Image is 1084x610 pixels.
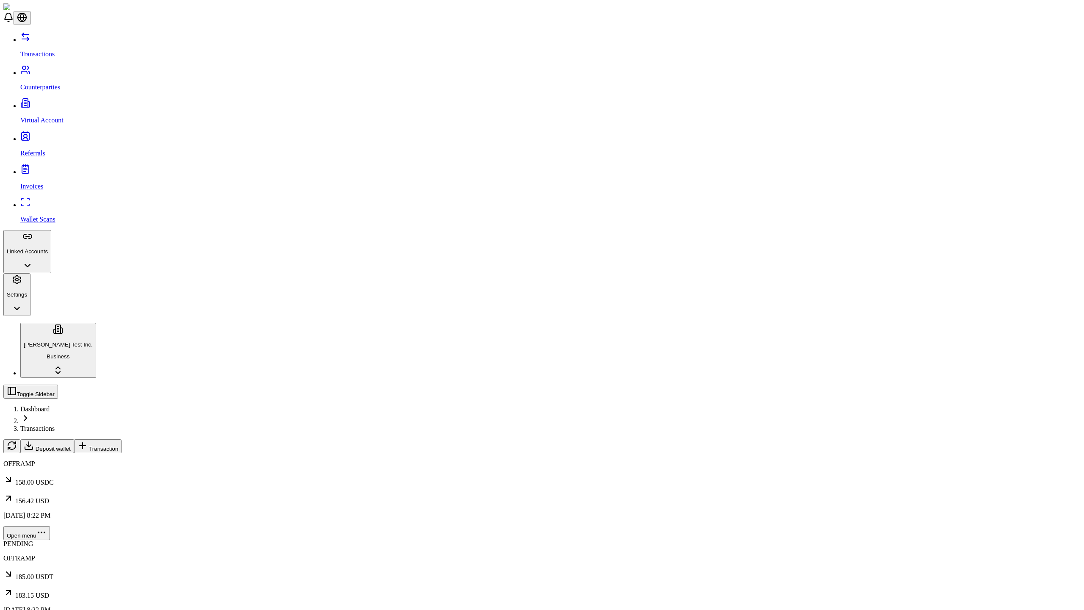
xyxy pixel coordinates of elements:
[3,493,1081,505] p: 156.42 USD
[20,183,1081,190] p: Invoices
[20,135,1081,157] a: Referrals
[3,230,51,273] button: Linked Accounts
[7,291,27,298] p: Settings
[74,439,122,453] button: Transaction
[3,405,1081,433] nav: breadcrumb
[7,532,36,539] span: Open menu
[36,446,71,452] span: Deposit wallet
[3,512,1081,519] p: [DATE] 8:22 PM
[3,588,1081,599] p: 183.15 USD
[20,439,74,453] button: Deposit wallet
[3,569,1081,581] p: 185.00 USDT
[3,385,58,399] button: Toggle Sidebar
[20,50,1081,58] p: Transactions
[20,102,1081,124] a: Virtual Account
[17,391,55,397] span: Toggle Sidebar
[20,36,1081,58] a: Transactions
[3,555,1081,562] p: OFFRAMP
[20,168,1081,190] a: Invoices
[3,526,50,540] button: Open menu
[24,341,93,348] p: [PERSON_NAME] Test Inc.
[20,69,1081,91] a: Counterparties
[20,150,1081,157] p: Referrals
[3,3,54,11] img: ShieldPay Logo
[7,248,48,255] p: Linked Accounts
[20,201,1081,223] a: Wallet Scans
[20,323,96,378] button: [PERSON_NAME] Test Inc.Business
[89,446,118,452] span: Transaction
[3,460,1081,468] p: OFFRAMP
[3,540,1081,548] div: PENDING
[20,83,1081,91] p: Counterparties
[20,405,50,413] a: Dashboard
[20,425,55,432] a: Transactions
[20,116,1081,124] p: Virtual Account
[24,353,93,360] p: Business
[20,216,1081,223] p: Wallet Scans
[3,273,30,316] button: Settings
[3,474,1081,486] p: 158.00 USDC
